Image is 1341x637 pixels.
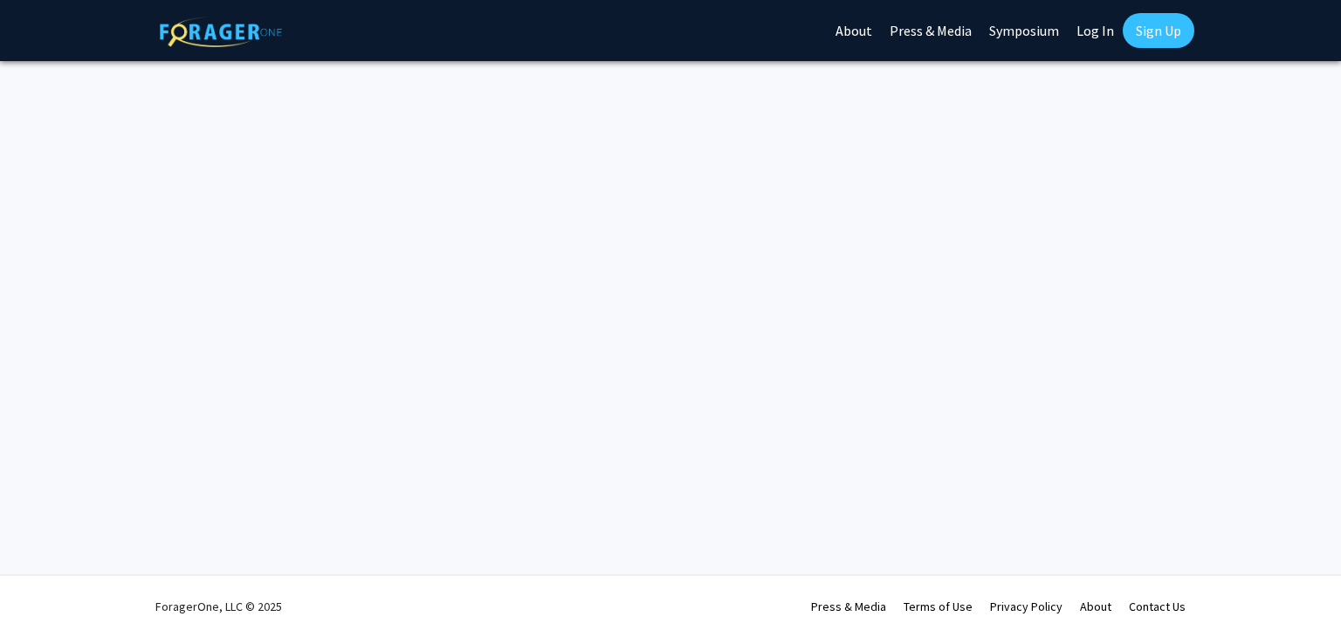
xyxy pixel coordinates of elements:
[1123,13,1194,48] a: Sign Up
[160,17,282,47] img: ForagerOne Logo
[1129,599,1186,614] a: Contact Us
[904,599,973,614] a: Terms of Use
[811,599,886,614] a: Press & Media
[990,599,1062,614] a: Privacy Policy
[155,576,282,637] div: ForagerOne, LLC © 2025
[1080,599,1111,614] a: About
